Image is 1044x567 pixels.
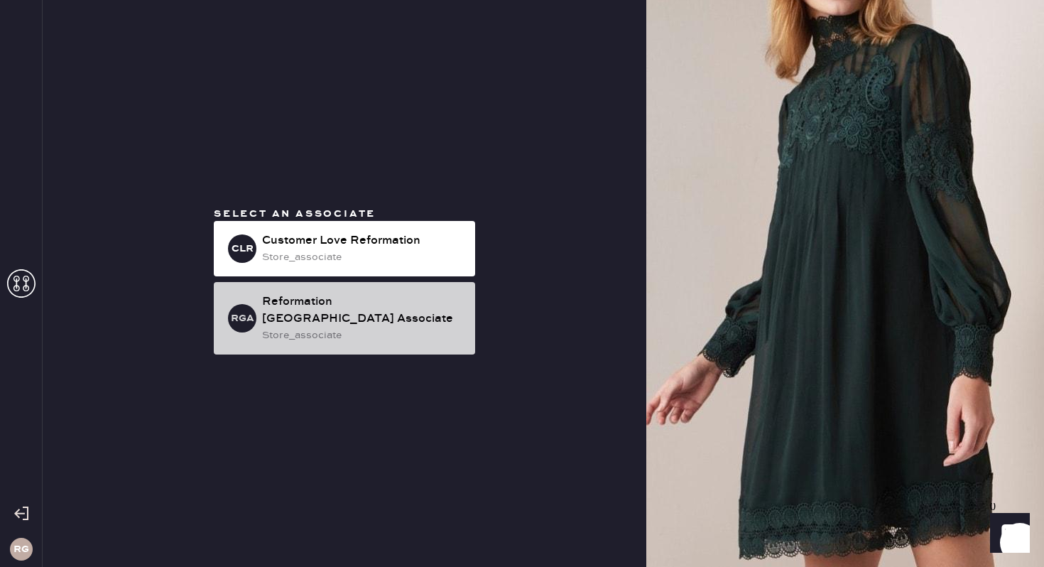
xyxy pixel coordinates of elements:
[262,232,464,249] div: Customer Love Reformation
[231,313,254,323] h3: RGA
[262,328,464,343] div: store_associate
[977,503,1038,564] iframe: Front Chat
[214,207,376,220] span: Select an associate
[262,293,464,328] div: Reformation [GEOGRAPHIC_DATA] Associate
[13,544,29,554] h3: RG
[262,249,464,265] div: store_associate
[232,244,254,254] h3: CLR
